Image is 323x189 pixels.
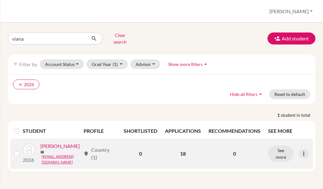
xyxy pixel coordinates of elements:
[23,123,80,139] th: STUDENT
[8,32,86,44] input: Find student by name...
[267,5,315,17] button: [PERSON_NAME]
[225,89,269,99] button: Hide all filtersarrow_drop_up
[19,61,37,67] span: Filter by
[130,59,160,69] button: Advisor
[40,59,84,69] button: Account Status
[168,62,203,67] span: Show more filters
[257,91,264,97] i: arrow_drop_up
[269,89,310,99] button: Reset to default
[277,112,281,118] strong: 1
[84,146,116,161] div: Country (1)
[163,59,214,69] button: Show more filtersarrow_drop_up
[23,156,35,164] p: 2026
[86,59,128,69] button: Grad Year(1)
[80,123,120,139] th: PROFILE
[264,123,313,139] th: SEE MORE
[120,139,161,169] td: 0
[230,92,257,97] span: Hide all filters
[161,123,205,139] th: APPLICATIONS
[268,145,293,162] button: See more
[84,151,89,156] span: location_on
[203,61,209,67] i: arrow_drop_up
[13,62,18,67] i: filter_list
[13,80,39,89] button: clear2026
[18,82,23,87] i: clear
[120,123,161,139] th: SHORTLISTED
[281,112,315,118] span: student in total
[161,139,205,169] td: 18
[208,150,261,157] p: 0
[40,142,80,150] a: [PERSON_NAME]
[23,144,35,156] img: Viana, Elisa
[42,154,81,165] a: [EMAIL_ADDRESS][DOMAIN_NAME]
[113,62,118,67] span: (1)
[103,30,138,47] button: Clear search
[40,150,44,154] span: mail
[205,123,264,139] th: RECOMMENDATIONS
[267,32,315,44] button: Add student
